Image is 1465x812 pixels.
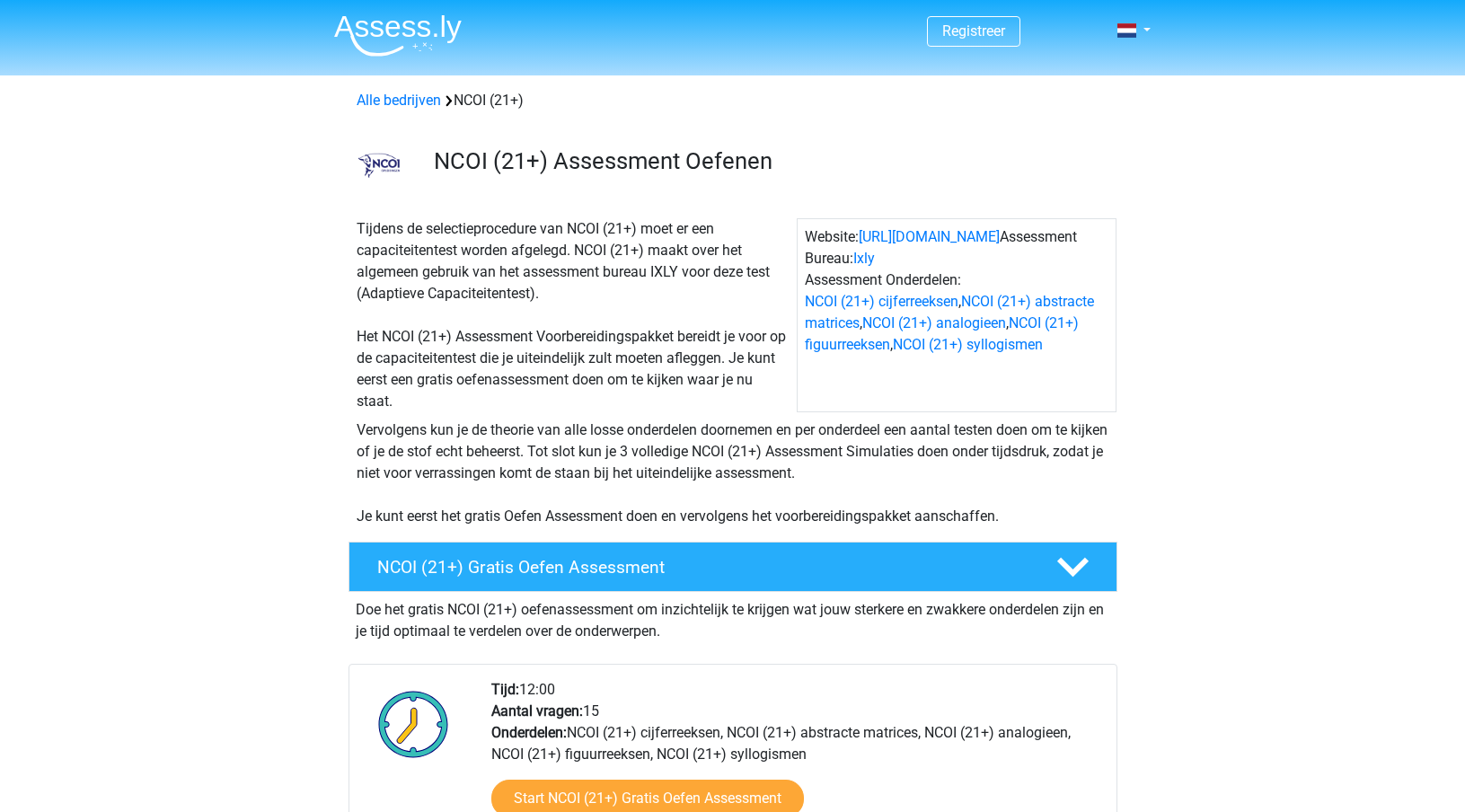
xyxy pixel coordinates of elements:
[349,592,1117,642] div: Doe het gratis NCOI (21+) oefenassessment om inzichtelijk te krijgen wat jouw sterkere en zwakker...
[434,147,1103,175] h3: NCOI (21+) Assessment Oefenen
[349,90,1116,111] div: NCOI (21+)
[334,14,462,57] img: Assessly
[491,681,519,698] b: Tijd:
[349,218,797,412] div: Tijdens de selectieprocedure van NCOI (21+) moet er een capaciteitentest worden afgelegd. NCOI (2...
[853,250,875,267] a: Ixly
[862,314,1006,331] a: NCOI (21+) analogieen
[377,557,1028,578] h4: NCOI (21+) Gratis Oefen Assessment
[859,228,1000,245] a: [URL][DOMAIN_NAME]
[893,336,1043,353] a: NCOI (21+) syllogismen
[491,702,583,719] b: Aantal vragen:
[491,724,567,741] b: Onderdelen:
[368,679,459,769] img: Klok
[341,542,1125,592] a: NCOI (21+) Gratis Oefen Assessment
[357,92,441,109] a: Alle bedrijven
[805,293,958,310] a: NCOI (21+) cijferreeksen
[349,419,1116,527] div: Vervolgens kun je de theorie van alle losse onderdelen doornemen en per onderdeel een aantal test...
[797,218,1116,412] div: Website: Assessment Bureau: Assessment Onderdelen: , , , ,
[942,22,1005,40] a: Registreer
